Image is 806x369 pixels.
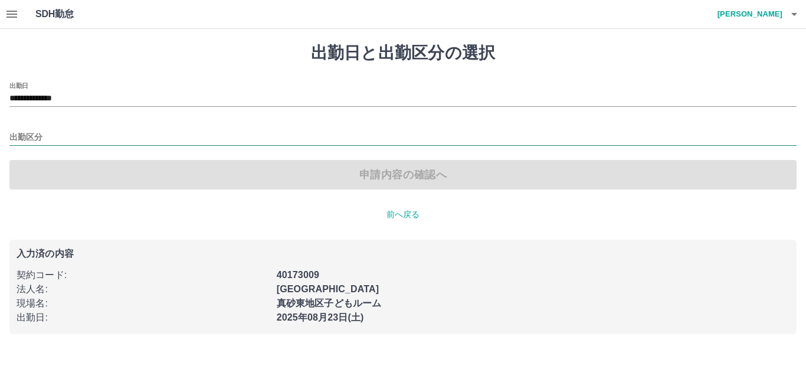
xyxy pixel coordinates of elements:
p: 現場名 : [17,296,270,311]
b: 2025年08月23日(土) [277,312,364,322]
p: 前へ戻る [9,208,797,221]
p: 入力済の内容 [17,249,789,259]
b: 真砂東地区子どもルーム [277,298,382,308]
p: 契約コード : [17,268,270,282]
label: 出勤日 [9,81,28,90]
p: 法人名 : [17,282,270,296]
b: [GEOGRAPHIC_DATA] [277,284,379,294]
p: 出勤日 : [17,311,270,325]
h1: 出勤日と出勤区分の選択 [9,43,797,63]
b: 40173009 [277,270,319,280]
